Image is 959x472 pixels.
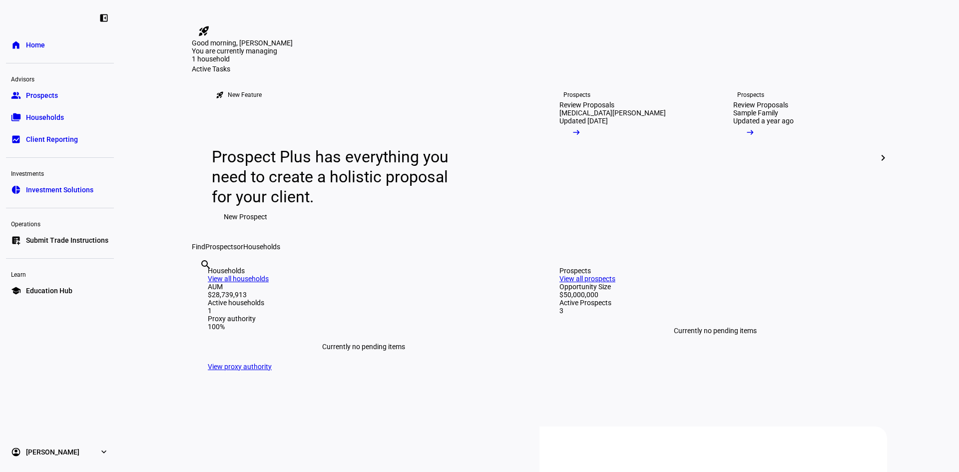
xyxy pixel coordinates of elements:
a: ProspectsReview ProposalsSample FamilyUpdated a year ago [717,73,883,243]
div: 3 [559,307,871,315]
span: New Prospect [224,207,267,227]
eth-mat-symbol: school [11,286,21,296]
a: groupProspects [6,85,114,105]
div: Review Proposals [559,101,614,109]
span: Households [26,112,64,122]
div: [MEDICAL_DATA][PERSON_NAME] [559,109,666,117]
div: Learn [6,267,114,281]
eth-mat-symbol: expand_more [99,447,109,457]
div: Sample Family [733,109,778,117]
div: 1 [208,307,519,315]
a: View all households [208,275,269,283]
div: Opportunity Size [559,283,871,291]
a: bid_landscapeClient Reporting [6,129,114,149]
span: Client Reporting [26,134,78,144]
span: Prospects [26,90,58,100]
div: 100% [208,323,519,331]
span: Investment Solutions [26,185,93,195]
a: ProspectsReview Proposals[MEDICAL_DATA][PERSON_NAME]Updated [DATE] [543,73,709,243]
eth-mat-symbol: group [11,90,21,100]
span: Households [243,243,280,251]
button: New Prospect [212,207,279,227]
mat-icon: arrow_right_alt [745,127,755,137]
eth-mat-symbol: pie_chart [11,185,21,195]
div: Prospects [737,91,764,99]
eth-mat-symbol: home [11,40,21,50]
div: Operations [6,216,114,230]
div: Prospects [559,267,871,275]
span: Education Hub [26,286,72,296]
div: 1 household [192,55,292,65]
a: folder_copyHouseholds [6,107,114,127]
div: New Feature [228,91,262,99]
a: homeHome [6,35,114,55]
span: Submit Trade Instructions [26,235,108,245]
div: $28,739,913 [208,291,519,299]
div: Updated [DATE] [559,117,608,125]
mat-icon: rocket_launch [198,25,210,37]
div: Currently no pending items [208,331,519,363]
mat-icon: arrow_right_alt [571,127,581,137]
eth-mat-symbol: bid_landscape [11,134,21,144]
div: AUM [208,283,519,291]
eth-mat-symbol: account_circle [11,447,21,457]
span: [PERSON_NAME] [26,447,79,457]
div: Investments [6,166,114,180]
div: Active households [208,299,519,307]
div: Prospect Plus has everything you need to create a holistic proposal for your client. [212,147,458,207]
span: Home [26,40,45,50]
eth-mat-symbol: left_panel_close [99,13,109,23]
input: Enter name of prospect or household [200,272,202,284]
a: View proxy authority [208,363,272,371]
div: Good morning, [PERSON_NAME] [192,39,887,47]
span: Prospects [205,243,237,251]
mat-icon: chevron_right [877,152,889,164]
div: Review Proposals [733,101,788,109]
span: You are currently managing [192,47,277,55]
a: View all prospects [559,275,615,283]
div: Updated a year ago [733,117,794,125]
div: Proxy authority [208,315,519,323]
mat-icon: rocket_launch [216,91,224,99]
div: Active Tasks [192,65,887,73]
a: pie_chartInvestment Solutions [6,180,114,200]
div: Advisors [6,71,114,85]
div: Households [208,267,519,275]
div: Prospects [563,91,590,99]
div: Active Prospects [559,299,871,307]
mat-icon: search [200,259,212,271]
eth-mat-symbol: folder_copy [11,112,21,122]
div: Currently no pending items [559,315,871,347]
div: Find or [192,243,887,251]
eth-mat-symbol: list_alt_add [11,235,21,245]
div: $50,000,000 [559,291,871,299]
